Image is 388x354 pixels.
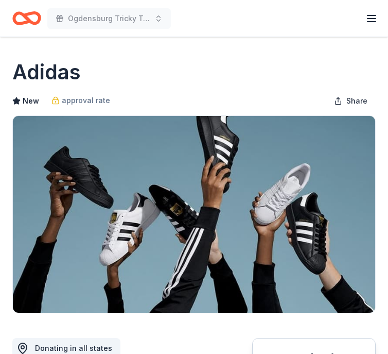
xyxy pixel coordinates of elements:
[12,6,41,30] a: Home
[326,91,376,111] button: Share
[35,344,112,352] span: Donating in all states
[12,58,81,87] h1: Adidas
[23,95,39,107] span: New
[346,95,367,107] span: Share
[51,94,110,107] a: approval rate
[68,12,150,25] span: Ogdensburg Tricky Tray
[62,94,110,107] span: approval rate
[47,8,171,29] button: Ogdensburg Tricky Tray
[13,116,375,313] img: Image for Adidas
